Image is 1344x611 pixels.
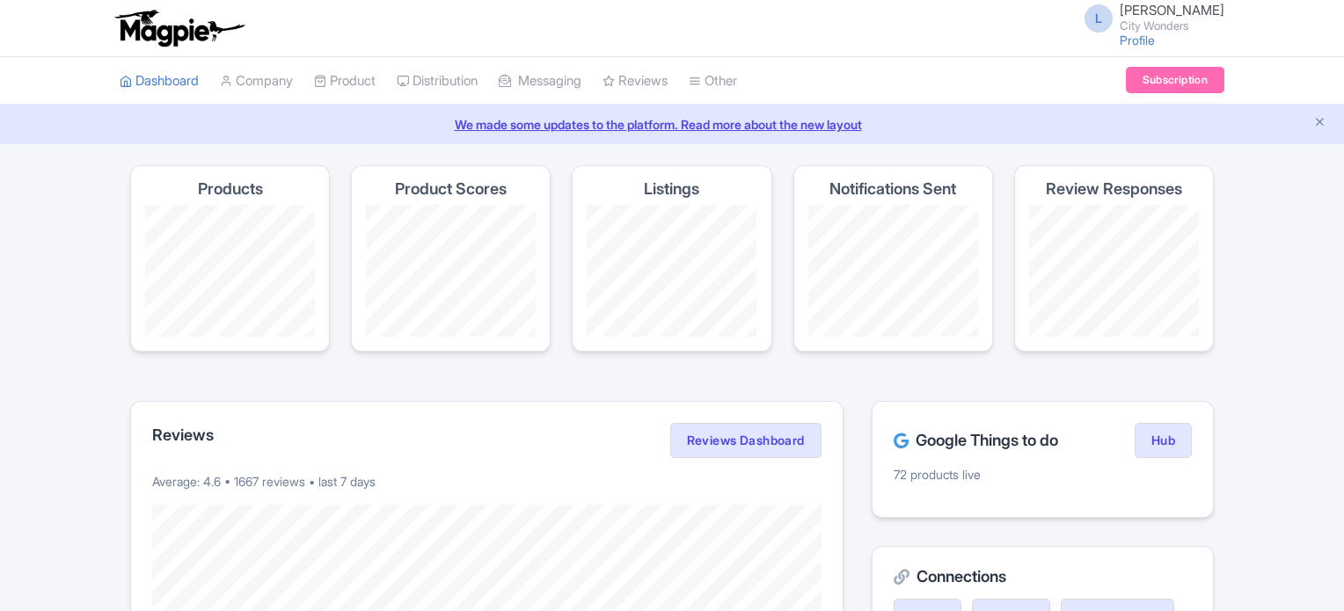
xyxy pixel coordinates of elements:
[644,180,699,198] h4: Listings
[1120,33,1155,47] a: Profile
[689,57,737,105] a: Other
[603,57,668,105] a: Reviews
[1046,180,1182,198] h4: Review Responses
[829,180,956,198] h4: Notifications Sent
[894,568,1192,586] h2: Connections
[1120,2,1224,18] span: [PERSON_NAME]
[499,57,581,105] a: Messaging
[1074,4,1224,32] a: L [PERSON_NAME] City Wonders
[152,472,822,491] p: Average: 4.6 • 1667 reviews • last 7 days
[198,180,263,198] h4: Products
[220,57,293,105] a: Company
[1135,423,1192,458] a: Hub
[397,57,478,105] a: Distribution
[670,423,822,458] a: Reviews Dashboard
[111,9,247,47] img: logo-ab69f6fb50320c5b225c76a69d11143b.png
[1120,20,1224,32] small: City Wonders
[395,180,507,198] h4: Product Scores
[894,432,1058,449] h2: Google Things to do
[11,115,1333,134] a: We made some updates to the platform. Read more about the new layout
[314,57,376,105] a: Product
[1126,67,1224,93] a: Subscription
[894,465,1192,484] p: 72 products live
[1313,113,1326,134] button: Close announcement
[120,57,199,105] a: Dashboard
[1085,4,1113,33] span: L
[152,426,214,444] h2: Reviews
